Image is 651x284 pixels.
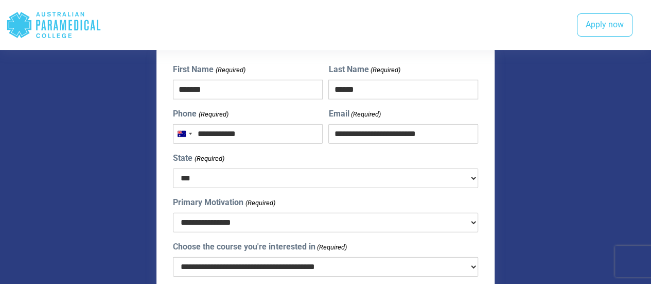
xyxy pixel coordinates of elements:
[316,242,347,253] span: (Required)
[193,154,224,164] span: (Required)
[173,241,346,253] label: Choose the course you're interested in
[6,8,101,42] div: Australian Paramedical College
[215,65,245,75] span: (Required)
[173,196,275,209] label: Primary Motivation
[370,65,400,75] span: (Required)
[173,125,195,143] button: Selected country
[173,152,224,164] label: State
[173,63,245,76] label: First Name
[328,108,380,120] label: Email
[244,198,275,208] span: (Required)
[350,109,381,120] span: (Required)
[198,109,228,120] span: (Required)
[577,13,632,37] a: Apply now
[173,108,228,120] label: Phone
[328,63,400,76] label: Last Name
